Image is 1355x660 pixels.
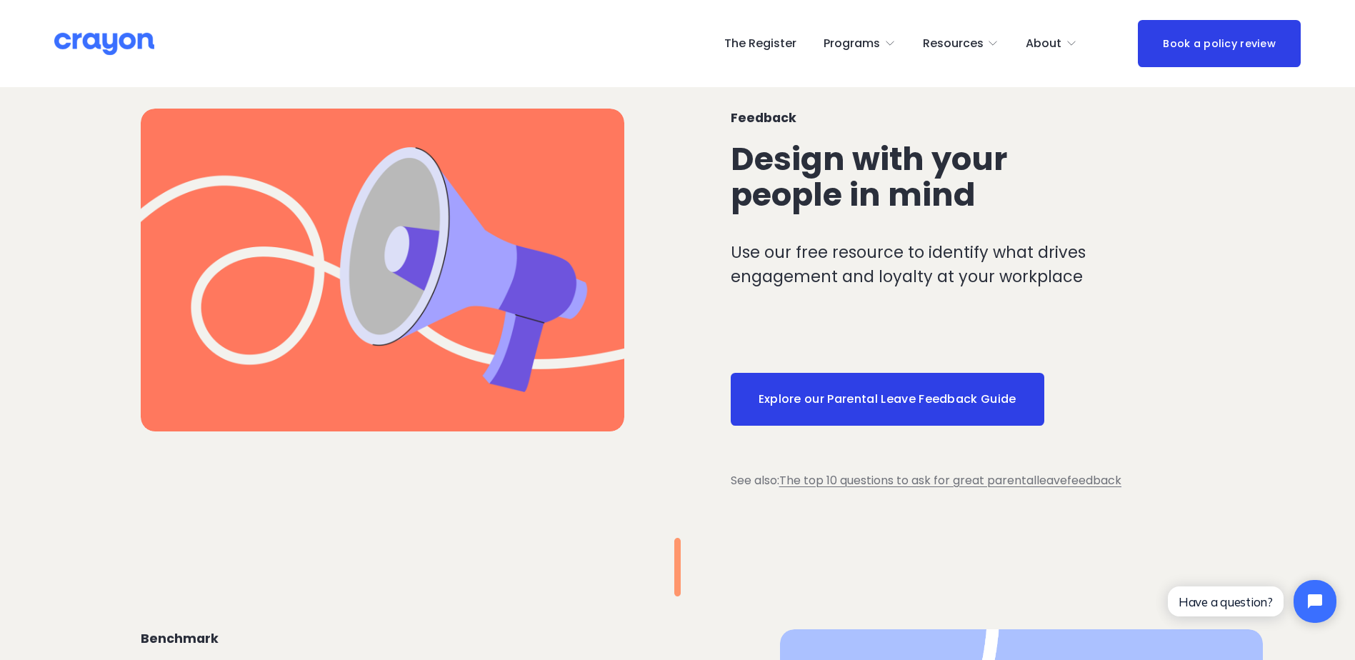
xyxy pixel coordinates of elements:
[724,32,796,55] a: The Register
[923,32,999,55] a: folder dropdown
[1138,20,1301,66] a: Book a policy review
[731,141,1116,213] h2: Design with your people in mind
[1036,472,1067,489] a: leave
[1026,34,1061,54] span: About
[54,31,154,56] img: Crayon
[141,630,219,647] strong: Benchmark
[731,241,1116,289] p: Use our free resource to identify what drives engagement and loyalty at your workplace
[1026,32,1077,55] a: folder dropdown
[1067,472,1121,489] a: feedback
[1156,568,1349,635] iframe: Tidio Chat
[731,109,796,126] strong: Feedback
[731,472,779,489] span: See also:
[779,472,1036,489] a: The top 10 questions to ask for great parental
[731,373,1044,426] a: Explore our Parental Leave Feedback Guide
[923,34,984,54] span: Resources
[824,34,880,54] span: Programs
[824,32,896,55] a: folder dropdown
